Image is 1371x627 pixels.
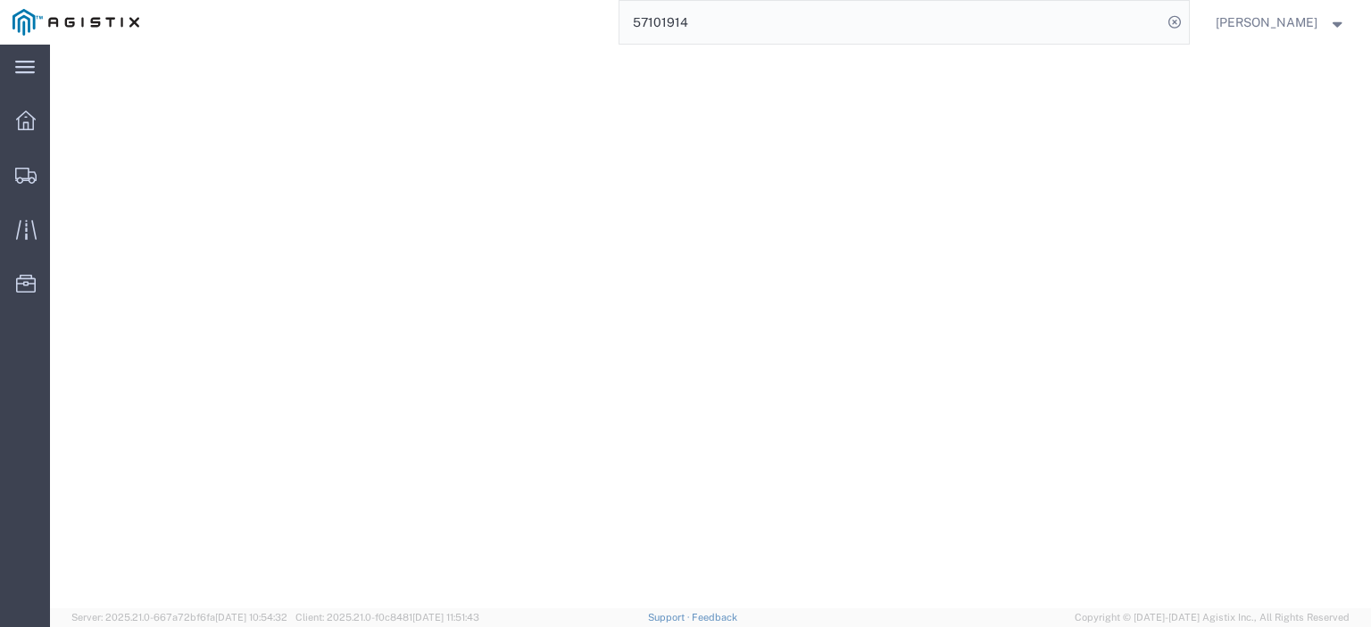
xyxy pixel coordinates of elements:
[1215,12,1347,33] button: [PERSON_NAME]
[215,612,287,623] span: [DATE] 10:54:32
[412,612,479,623] span: [DATE] 11:51:43
[71,612,287,623] span: Server: 2025.21.0-667a72bf6fa
[1216,12,1317,32] span: Jesse Jordan
[50,45,1371,608] iframe: FS Legacy Container
[692,612,737,623] a: Feedback
[619,1,1162,44] input: Search for shipment number, reference number
[12,9,139,36] img: logo
[295,612,479,623] span: Client: 2025.21.0-f0c8481
[648,612,693,623] a: Support
[1075,610,1350,625] span: Copyright © [DATE]-[DATE] Agistix Inc., All Rights Reserved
